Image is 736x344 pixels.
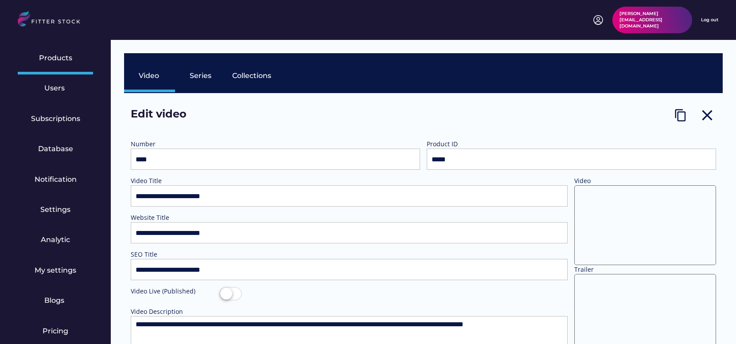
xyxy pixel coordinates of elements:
[131,140,219,149] div: Number
[18,11,88,29] img: LOGO.svg
[35,266,76,275] div: My settings
[139,71,161,81] div: Video
[593,15,604,25] img: profile-circle.svg
[131,307,219,316] div: Video Description
[619,11,685,29] div: [PERSON_NAME][EMAIL_ADDRESS][DOMAIN_NAME]
[31,114,80,124] div: Subscriptions
[38,144,73,154] div: Database
[39,53,72,63] div: Products
[131,287,219,296] div: Video Live (Published)
[41,235,70,245] div: Analytic
[232,71,271,81] div: Collections
[43,326,68,336] div: Pricing
[131,213,219,222] div: Website Title
[427,140,515,149] div: Product ID
[574,265,663,274] div: Trailer
[131,250,219,259] div: SEO Title
[131,106,219,126] div: Edit video
[44,296,66,305] div: Blogs
[35,175,77,184] div: Notification
[701,17,718,23] div: Log out
[685,269,729,309] iframe: chat widget
[190,71,212,81] div: Series
[40,205,70,215] div: Settings
[699,309,727,335] iframe: chat widget
[131,176,219,185] div: Video Title
[574,176,663,185] div: Video
[44,83,66,93] div: Users
[698,106,716,124] button: close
